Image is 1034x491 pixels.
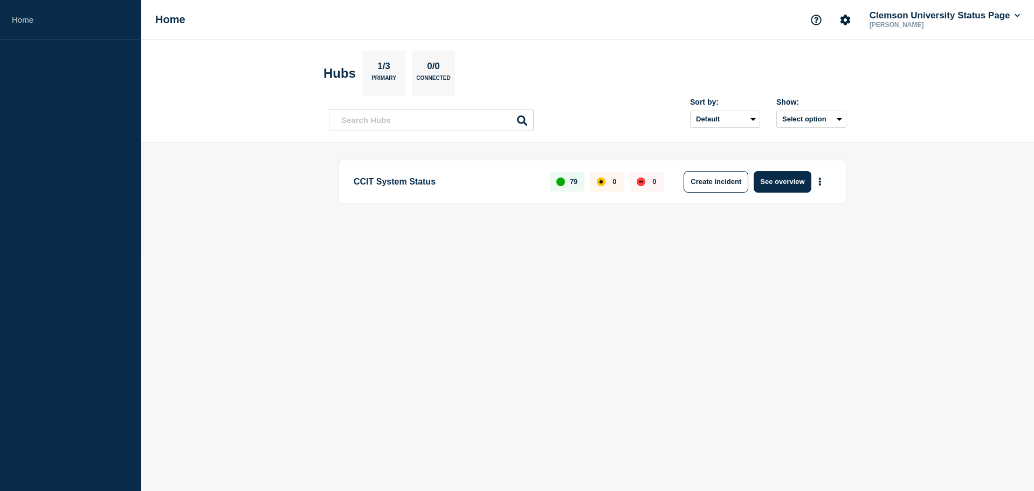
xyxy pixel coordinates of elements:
[867,21,980,29] p: [PERSON_NAME]
[597,178,605,186] div: affected
[813,172,827,192] button: More actions
[423,61,444,75] p: 0/0
[416,75,450,86] p: Connected
[834,9,857,31] button: Account settings
[867,10,1022,21] button: Clemson University Status Page
[612,178,616,186] p: 0
[690,111,760,128] select: Sort by
[354,171,537,193] p: CCIT System Status
[684,171,748,193] button: Create incident
[805,9,828,31] button: Support
[652,178,656,186] p: 0
[690,98,760,106] div: Sort by:
[776,111,846,128] button: Select option
[329,109,534,131] input: Search Hubs
[371,75,396,86] p: Primary
[374,61,395,75] p: 1/3
[637,178,645,186] div: down
[155,13,185,26] h1: Home
[776,98,846,106] div: Show:
[323,66,356,81] h2: Hubs
[556,178,565,186] div: up
[754,171,811,193] button: See overview
[570,178,577,186] p: 79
